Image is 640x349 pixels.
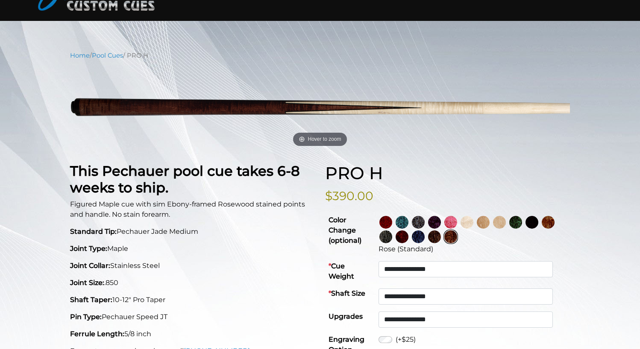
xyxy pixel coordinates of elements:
p: 10-12" Pro Taper [70,295,315,305]
p: .850 [70,278,315,288]
p: Pechauer Jade Medium [70,227,315,237]
div: Rose (Standard) [379,244,567,254]
img: No Stain [461,216,473,229]
strong: Pin Type: [70,313,102,321]
p: Stainless Steel [70,261,315,271]
strong: Upgrades [329,312,363,320]
img: Light Natural [493,216,506,229]
strong: Joint Type: [70,244,107,253]
a: Hover to zoom [70,67,570,150]
strong: Shaft Taper: [70,296,112,304]
p: Pechauer Speed JT [70,312,315,322]
img: Chestnut [542,216,555,229]
bdi: $390.00 [325,189,373,203]
img: Smoke [412,216,425,229]
a: Pool Cues [92,52,123,59]
p: Figured Maple cue with sim Ebony-framed Rosewood stained points and handle. No stain forearm. [70,199,315,220]
img: Rose [444,230,457,243]
strong: Ferrule Length: [70,330,124,338]
p: Maple [70,244,315,254]
strong: This Pechauer pool cue takes 6-8 weeks to ship. [70,163,300,195]
strong: Joint Size: [70,279,104,287]
img: Black Palm [428,230,441,243]
a: Home [70,52,90,59]
img: Ebony [526,216,538,229]
strong: Shaft Size [329,289,365,297]
nav: Breadcrumb [70,51,570,60]
img: Natural [477,216,490,229]
img: Burgundy [396,230,408,243]
img: Turquoise [396,216,408,229]
strong: Color Change (optional) [329,216,361,244]
img: Green [509,216,522,229]
img: Pink [444,216,457,229]
img: Blue [412,230,425,243]
label: (+$25) [396,334,416,345]
strong: Standard Tip: [70,227,117,236]
h1: PRO H [325,163,570,183]
p: 5/8 inch [70,329,315,339]
strong: Joint Collar: [70,262,110,270]
img: Purple [428,216,441,229]
img: Carbon [379,230,392,243]
img: Wine [379,216,392,229]
strong: Cue Weight [329,262,354,280]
